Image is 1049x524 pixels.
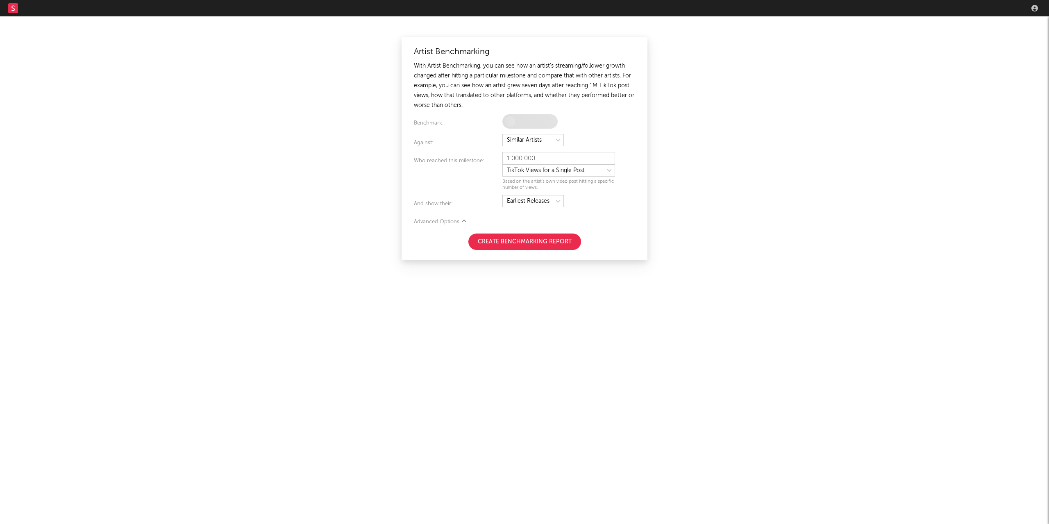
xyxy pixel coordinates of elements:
[468,234,581,250] button: Create Benchmarking Report
[502,152,615,164] input: eg. 1.000.000
[414,61,635,110] div: With Artist Benchmarking, you can see how an artist's streaming/follower growth changed after hit...
[414,217,635,227] div: Advanced Options
[414,199,502,209] div: And show their:
[414,47,635,57] div: Artist Benchmarking
[414,138,502,148] div: Against:
[502,179,615,191] div: Based on the artist's own video post hitting a specific number of views.
[414,156,502,191] div: Who reached this milestone:
[414,118,502,130] div: Benchmark:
